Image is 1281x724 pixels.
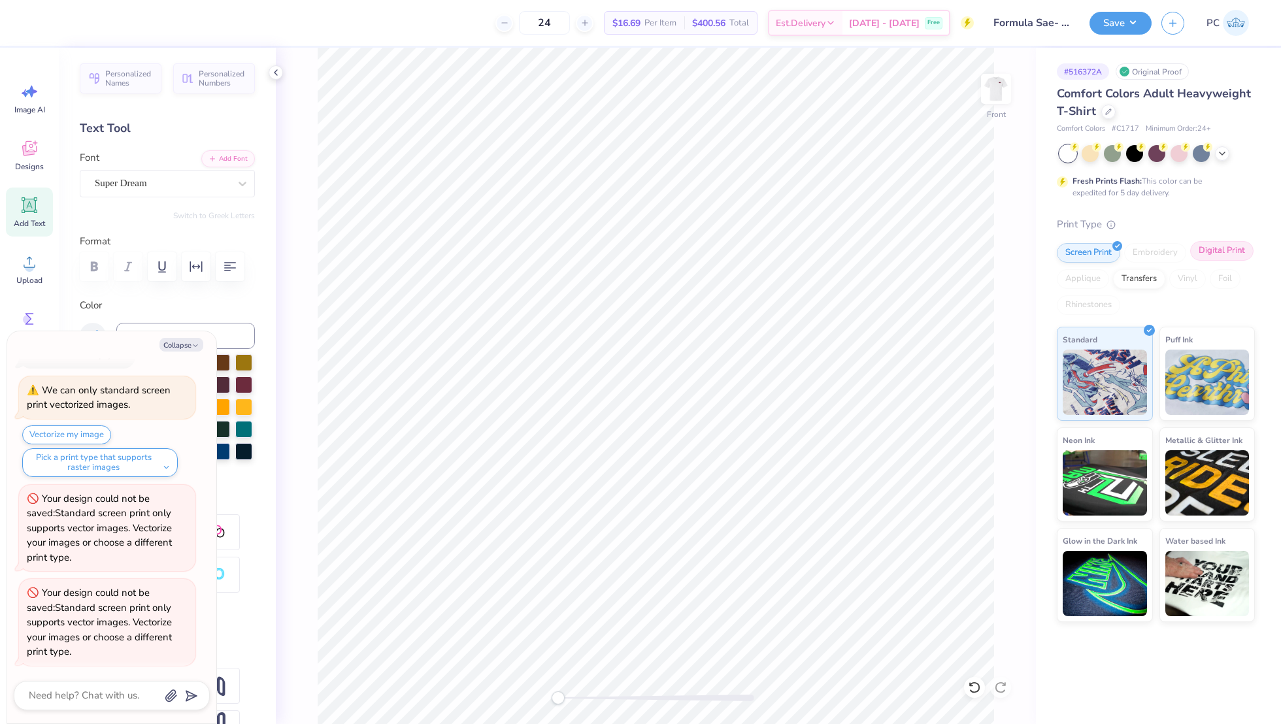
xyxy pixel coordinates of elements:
[1057,123,1105,135] span: Comfort Colors
[173,63,255,93] button: Personalized Numbers
[173,210,255,221] button: Switch to Greek Letters
[1165,433,1242,447] span: Metallic & Glitter Ink
[776,16,825,30] span: Est. Delivery
[983,76,1009,102] img: Front
[519,11,570,35] input: – –
[1063,551,1147,616] img: Glow in the Dark Ink
[15,161,44,172] span: Designs
[692,16,725,30] span: $400.56
[105,69,154,88] span: Personalized Names
[1063,450,1147,516] img: Neon Ink
[22,425,111,444] button: Vectorize my image
[987,108,1006,120] div: Front
[14,218,45,229] span: Add Text
[27,491,188,565] div: Your design could not be saved: Standard screen print only supports vector images. Vectorize your...
[80,298,255,313] label: Color
[1165,450,1250,516] img: Metallic & Glitter Ink
[22,448,178,477] button: Pick a print type that supports raster images
[1063,433,1095,447] span: Neon Ink
[199,69,247,88] span: Personalized Numbers
[1112,123,1139,135] span: # C1717
[1206,16,1220,31] span: PC
[612,16,640,30] span: $16.69
[1073,176,1142,186] strong: Fresh Prints Flash:
[201,150,255,167] button: Add Font
[1057,86,1251,119] span: Comfort Colors Adult Heavyweight T-Shirt
[1063,333,1097,346] span: Standard
[80,150,99,165] label: Font
[1146,123,1211,135] span: Minimum Order: 24 +
[14,105,45,115] span: Image AI
[927,18,940,27] span: Free
[16,275,42,286] span: Upload
[1223,10,1249,36] img: Pema Choden Lama
[1169,269,1206,289] div: Vinyl
[1057,243,1120,263] div: Screen Print
[1165,534,1225,548] span: Water based Ink
[1116,63,1189,80] div: Original Proof
[80,120,255,137] div: Text Tool
[1063,350,1147,415] img: Standard
[1124,243,1186,263] div: Embroidery
[1210,269,1240,289] div: Foil
[27,585,188,659] div: Your design could not be saved: Standard screen print only supports vector images. Vectorize your...
[80,63,161,93] button: Personalized Names
[1190,241,1254,261] div: Digital Print
[644,16,676,30] span: Per Item
[984,10,1080,36] input: Untitled Design
[1057,217,1255,232] div: Print Type
[729,16,749,30] span: Total
[1063,534,1137,548] span: Glow in the Dark Ink
[1165,333,1193,346] span: Puff Ink
[1057,295,1120,315] div: Rhinestones
[1113,269,1165,289] div: Transfers
[159,338,203,352] button: Collapse
[1057,269,1109,289] div: Applique
[80,234,255,249] label: Format
[116,323,255,349] input: e.g. 7428 c
[552,691,565,704] div: Accessibility label
[1073,175,1233,199] div: This color can be expedited for 5 day delivery.
[27,384,171,412] div: We can only standard screen print vectorized images.
[1090,12,1152,35] button: Save
[849,16,920,30] span: [DATE] - [DATE]
[1165,551,1250,616] img: Water based Ink
[1201,10,1255,36] a: PC
[1057,63,1109,80] div: # 516372A
[1165,350,1250,415] img: Puff Ink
